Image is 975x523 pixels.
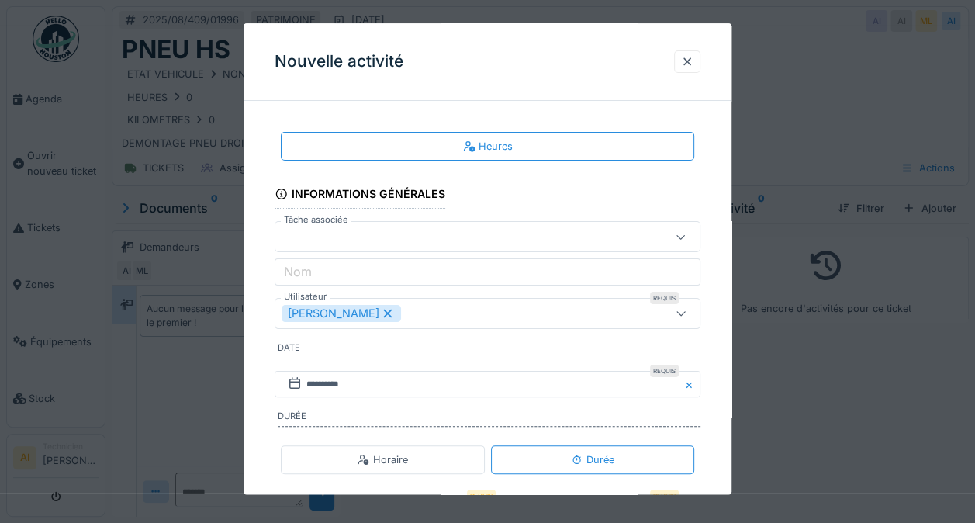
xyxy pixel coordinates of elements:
label: Tâche associée [281,214,351,227]
div: Requis [467,490,496,502]
button: Close [683,371,700,398]
label: Date [278,341,700,358]
label: Durée [278,410,700,427]
div: Requis [650,490,679,502]
h3: Nouvelle activité [275,52,403,71]
div: [PERSON_NAME] [282,305,401,322]
div: Durée [571,452,614,467]
label: Utilisateur [281,290,330,303]
div: Requis [650,365,679,377]
label: Nom [281,262,315,281]
div: Heures [463,139,513,154]
div: Informations générales [275,183,445,210]
div: Horaire [358,452,408,467]
div: Requis [650,292,679,304]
